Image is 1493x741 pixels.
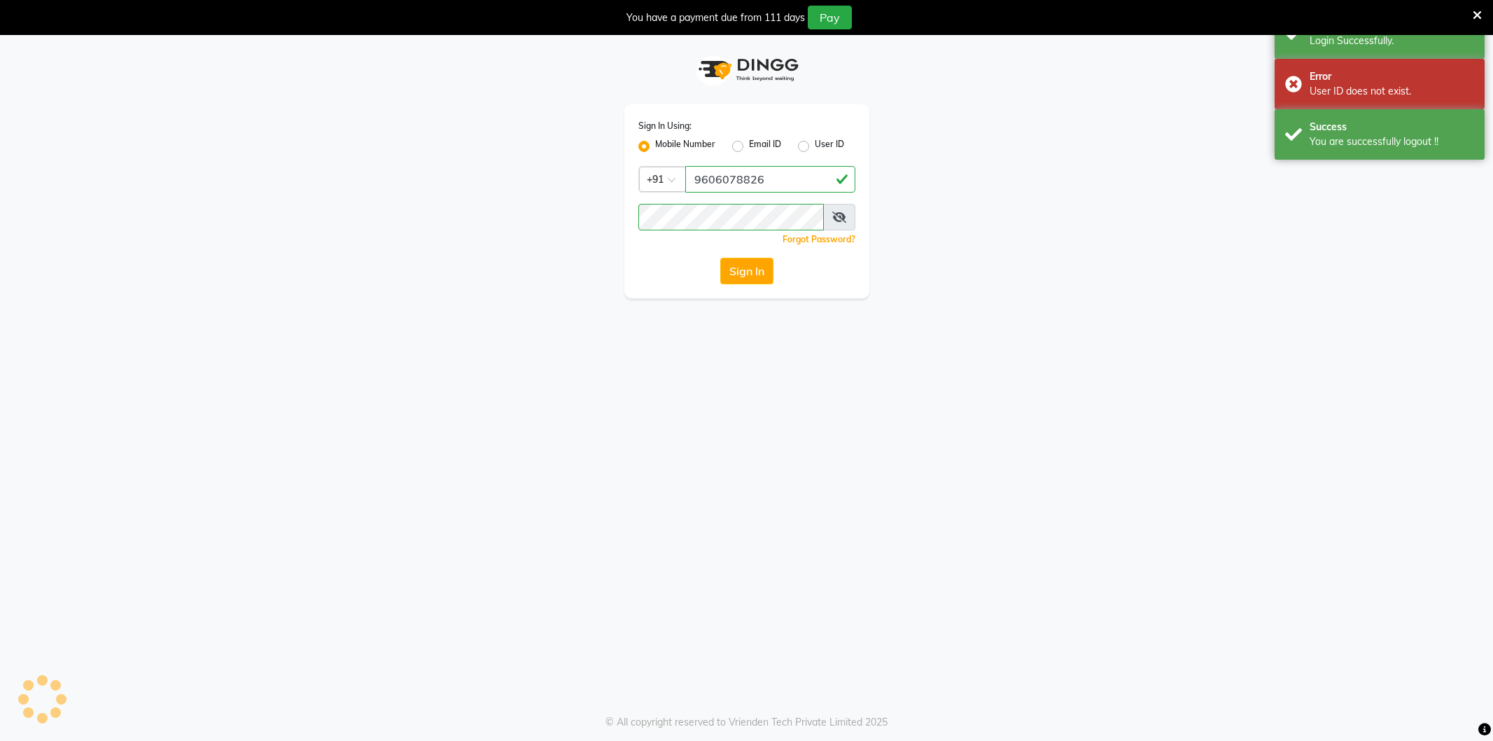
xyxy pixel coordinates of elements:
button: Pay [808,6,852,29]
a: Forgot Password? [783,234,855,244]
label: Mobile Number [655,138,715,155]
div: Login Successfully. [1310,34,1474,48]
label: User ID [815,138,844,155]
input: Username [638,204,824,230]
div: You have a payment due from 111 days [626,11,805,25]
label: Sign In Using: [638,120,692,132]
div: User ID does not exist. [1310,84,1474,99]
div: You are successfully logout !! [1310,134,1474,149]
label: Email ID [749,138,781,155]
div: Error [1310,69,1474,84]
div: Success [1310,120,1474,134]
input: Username [685,166,855,193]
button: Sign In [720,258,773,284]
img: logo1.svg [691,49,803,90]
